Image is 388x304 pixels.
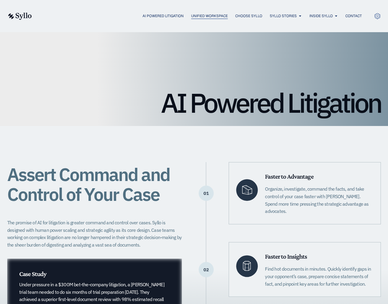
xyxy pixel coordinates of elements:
[309,13,333,19] a: Inside Syllo
[265,253,307,260] span: Faster to Insights
[265,265,373,287] p: Find hot documents in minutes. Quickly identify gaps in your opponent’s case, prepare concise sta...
[265,185,373,215] p: Organize, investigate, command the facts, and take control of your case faster with [PERSON_NAME]...
[191,13,228,19] a: Unified Workspace
[44,13,362,19] div: Menu Toggle
[265,173,313,180] span: Faster to Advantage
[44,13,362,19] nav: Menu
[143,13,184,19] a: AI Powered Litigation
[7,13,32,20] img: syllo
[19,270,46,278] span: Case Study
[270,13,297,19] a: Syllo Stories
[345,13,362,19] a: Contact
[199,269,214,270] p: 02
[7,219,182,249] p: The promise of AI for litigation is greater command and control over cases. Syllo is designed wit...
[235,13,262,19] a: Choose Syllo
[7,89,381,116] h1: AI Powered Litigation
[7,162,170,206] span: Assert Command and Control of Your Case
